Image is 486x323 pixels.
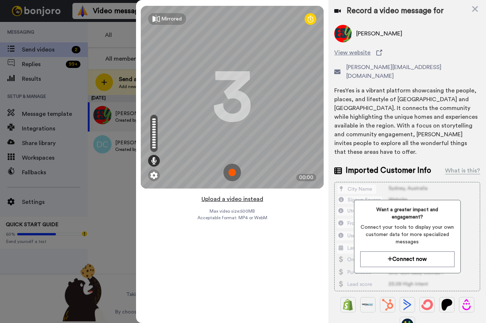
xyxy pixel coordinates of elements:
[150,172,158,179] img: ic_gear.svg
[197,215,267,221] span: Acceptable format: MP4 or WebM
[402,299,413,311] img: ActiveCampaign
[334,48,480,57] a: View website
[223,164,241,181] img: ic_record_start.svg
[334,48,370,57] span: View website
[360,206,455,221] span: Want a greater impact and engagement?
[461,299,472,311] img: Drip
[382,299,393,311] img: Hubspot
[362,299,374,311] img: Ontraport
[346,63,480,80] span: [PERSON_NAME][EMAIL_ADDRESS][DOMAIN_NAME]
[212,70,252,125] div: 3
[334,86,480,156] div: FresYes is a vibrant platform showcasing the people, places, and lifestyle of [GEOGRAPHIC_DATA] a...
[210,208,255,214] span: Max video size: 500 MB
[296,174,316,181] div: 00:00
[199,194,265,204] button: Upload a video instead
[360,251,455,267] button: Connect now
[346,165,431,176] span: Imported Customer Info
[421,299,433,311] img: ConvertKit
[342,299,354,311] img: Shopify
[445,166,480,175] div: What is this?
[360,224,455,246] span: Connect your tools to display your own customer data for more specialized messages
[441,299,453,311] img: Patreon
